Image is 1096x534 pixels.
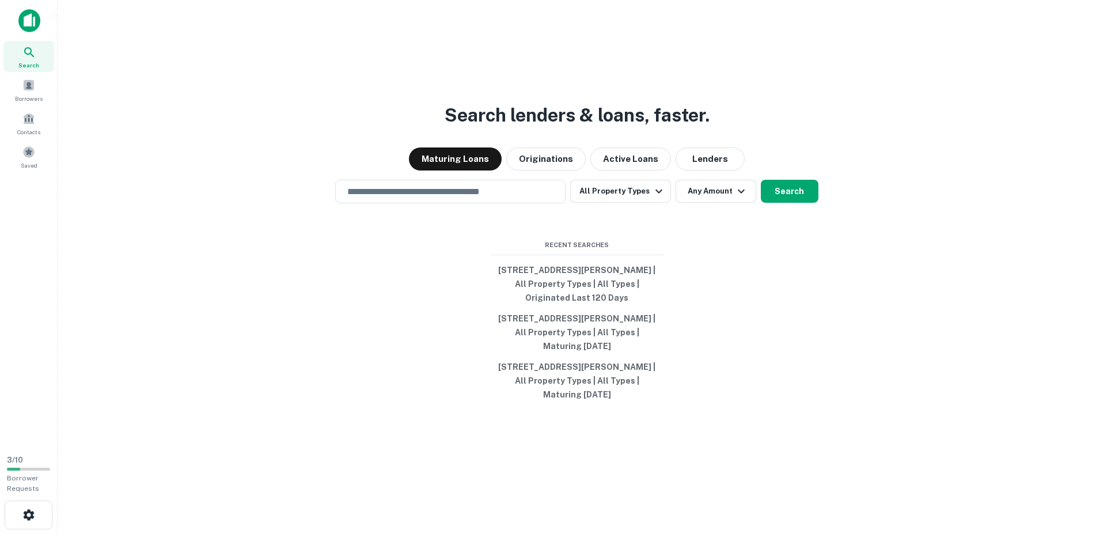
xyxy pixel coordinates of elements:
button: [STREET_ADDRESS][PERSON_NAME] | All Property Types | All Types | Maturing [DATE] [491,357,663,405]
button: Lenders [676,147,745,171]
span: Recent Searches [491,240,663,250]
img: capitalize-icon.png [18,9,40,32]
span: Borrower Requests [7,474,39,493]
a: Saved [3,141,54,172]
a: Borrowers [3,74,54,105]
button: Any Amount [676,180,756,203]
span: 3 / 10 [7,456,23,464]
span: Saved [21,161,37,170]
button: Maturing Loans [409,147,502,171]
button: [STREET_ADDRESS][PERSON_NAME] | All Property Types | All Types | Originated Last 120 Days [491,260,663,308]
button: Active Loans [590,147,671,171]
button: Search [761,180,818,203]
button: Originations [506,147,586,171]
span: Borrowers [15,94,43,103]
a: Contacts [3,108,54,139]
a: Search [3,41,54,72]
button: All Property Types [570,180,670,203]
button: [STREET_ADDRESS][PERSON_NAME] | All Property Types | All Types | Maturing [DATE] [491,308,663,357]
span: Search [18,60,39,70]
iframe: Chat Widget [1038,442,1096,497]
span: Contacts [17,127,40,137]
h3: Search lenders & loans, faster. [445,101,710,129]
